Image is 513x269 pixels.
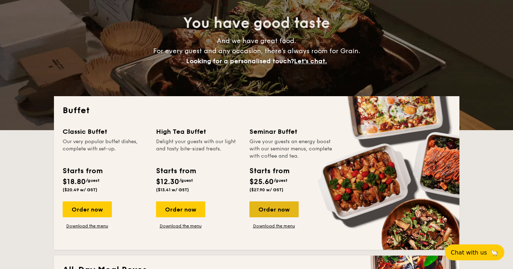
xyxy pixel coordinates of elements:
div: Order now [156,201,205,217]
h2: Buffet [63,105,451,116]
div: Give your guests an energy boost with our seminar menus, complete with coffee and tea. [249,138,334,160]
div: Classic Buffet [63,127,147,137]
a: Download the menu [156,223,205,229]
div: Our very popular buffet dishes, complete with set-up. [63,138,147,160]
span: /guest [274,178,287,183]
span: And we have great food. For every guest and any occasion, there’s always room for Grain. [153,37,360,65]
span: Looking for a personalised touch? [186,57,294,65]
span: ($27.90 w/ GST) [249,187,283,192]
span: $25.60 [249,178,274,186]
div: High Tea Buffet [156,127,241,137]
div: Delight your guests with our light and tasty bite-sized treats. [156,138,241,160]
span: ($13.41 w/ GST) [156,187,189,192]
span: $12.30 [156,178,179,186]
span: 🦙 [490,248,499,257]
a: Download the menu [63,223,112,229]
a: Download the menu [249,223,299,229]
div: Seminar Buffet [249,127,334,137]
span: Chat with us [451,249,487,256]
span: ($20.49 w/ GST) [63,187,97,192]
span: /guest [86,178,100,183]
span: $18.80 [63,178,86,186]
div: Starts from [156,166,195,176]
span: Let's chat. [294,57,327,65]
div: Starts from [249,166,289,176]
span: /guest [179,178,193,183]
div: Starts from [63,166,102,176]
button: Chat with us🦙 [445,244,504,260]
div: Order now [63,201,112,217]
div: Order now [249,201,299,217]
span: You have good taste [183,14,330,32]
